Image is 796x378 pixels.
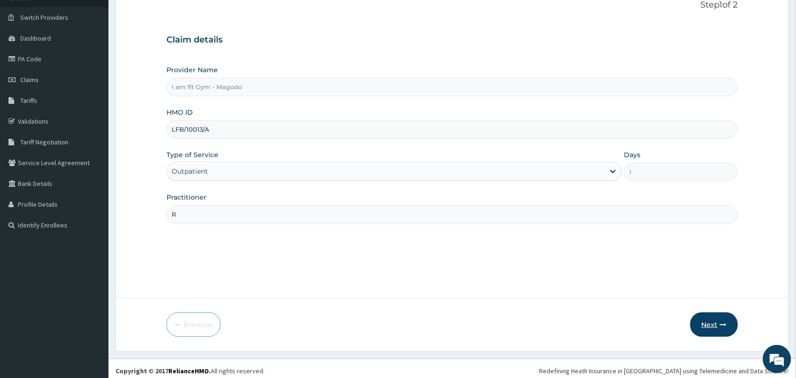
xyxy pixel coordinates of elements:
button: Previous [166,312,221,337]
textarea: Type your message and hit 'Enter' [5,258,180,291]
span: Dashboard [20,34,51,42]
span: Claims [20,76,39,84]
span: Switch Providers [20,13,68,22]
span: Tariff Negotiation [20,138,68,146]
span: Tariffs [20,96,37,105]
strong: Copyright © 2017 . [116,367,211,375]
span: We're online! [55,119,130,214]
img: d_794563401_company_1708531726252_794563401 [17,47,38,71]
label: Practitioner [166,193,207,202]
div: Chat with us now [49,53,158,65]
a: RelianceHMO [168,367,209,375]
button: Next [690,312,738,337]
label: Provider Name [166,65,218,75]
label: HMO ID [166,108,193,117]
label: Type of Service [166,150,218,160]
div: Minimize live chat window [155,5,177,27]
input: Enter Name [166,205,738,224]
input: Enter HMO ID [166,120,738,139]
div: Redefining Heath Insurance in [GEOGRAPHIC_DATA] using Telemedicine and Data Science! [539,366,789,376]
h3: Claim details [166,35,738,45]
label: Days [624,150,640,160]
